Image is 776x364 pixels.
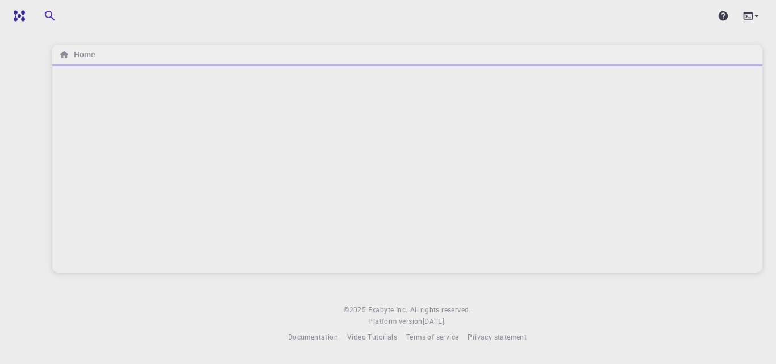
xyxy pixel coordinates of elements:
[347,332,397,341] span: Video Tutorials
[468,332,527,341] span: Privacy statement
[406,332,458,343] a: Terms of service
[347,332,397,343] a: Video Tutorials
[344,304,368,316] span: © 2025
[368,316,422,327] span: Platform version
[9,10,25,22] img: logo
[57,48,97,61] nav: breadcrumb
[69,48,95,61] h6: Home
[406,332,458,341] span: Terms of service
[368,305,408,314] span: Exabyte Inc.
[468,332,527,343] a: Privacy statement
[410,304,471,316] span: All rights reserved.
[423,316,447,327] a: [DATE].
[368,304,408,316] a: Exabyte Inc.
[288,332,338,343] a: Documentation
[423,316,447,325] span: [DATE] .
[288,332,338,341] span: Documentation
